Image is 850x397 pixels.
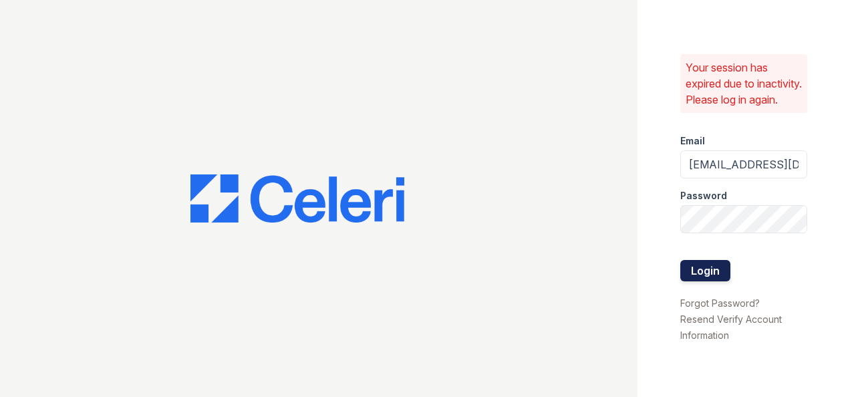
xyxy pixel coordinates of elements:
[680,297,760,309] a: Forgot Password?
[680,313,782,341] a: Resend Verify Account Information
[190,174,404,223] img: CE_Logo_Blue-a8612792a0a2168367f1c8372b55b34899dd931a85d93a1a3d3e32e68fde9ad4.png
[680,134,705,148] label: Email
[680,189,727,203] label: Password
[680,260,730,281] button: Login
[686,59,802,108] p: Your session has expired due to inactivity. Please log in again.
